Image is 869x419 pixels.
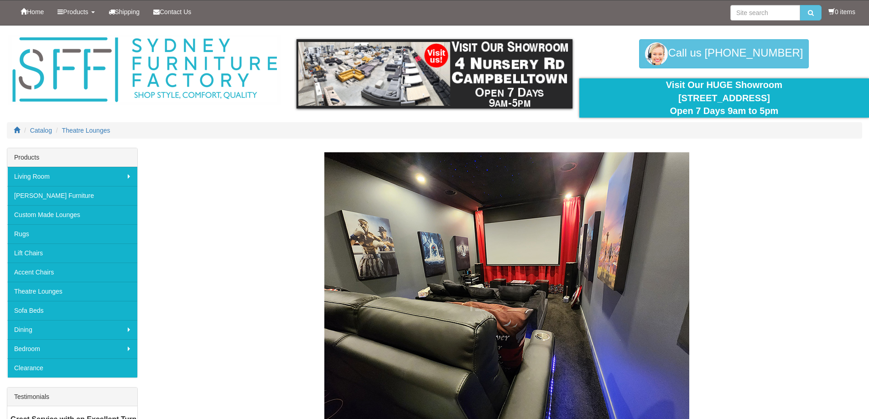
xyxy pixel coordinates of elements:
span: Contact Us [160,8,191,16]
a: Theatre Lounges [62,127,110,134]
div: Products [7,148,137,167]
div: Testimonials [7,388,137,406]
a: Shipping [102,0,147,23]
a: Products [51,0,101,23]
span: Home [27,8,44,16]
a: Catalog [30,127,52,134]
a: Lift Chairs [7,243,137,263]
a: [PERSON_NAME] Furniture [7,186,137,205]
a: Dining [7,320,137,339]
a: Theatre Lounges [7,282,137,301]
img: Sydney Furniture Factory [8,35,281,105]
a: Sofa Beds [7,301,137,320]
a: Clearance [7,358,137,378]
img: showroom.gif [297,39,572,109]
a: Rugs [7,224,137,243]
li: 0 items [828,7,855,16]
div: Visit Our HUGE Showroom [STREET_ADDRESS] Open 7 Days 9am to 5pm [586,78,862,118]
a: Accent Chairs [7,263,137,282]
a: Contact Us [146,0,198,23]
a: Custom Made Lounges [7,205,137,224]
a: Living Room [7,167,137,186]
span: Shipping [115,8,140,16]
a: Bedroom [7,339,137,358]
input: Site search [730,5,800,21]
span: Products [63,8,88,16]
a: Home [14,0,51,23]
